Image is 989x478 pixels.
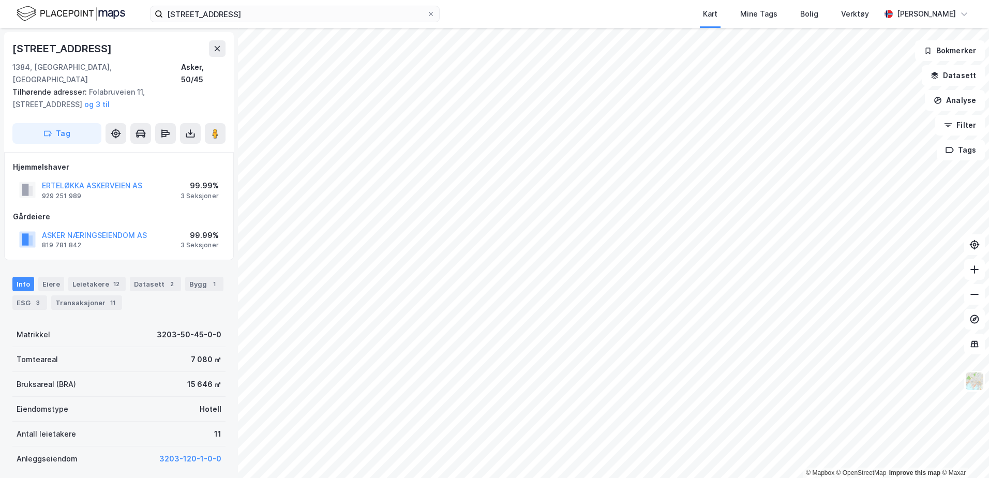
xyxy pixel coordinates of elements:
[181,180,219,192] div: 99.99%
[937,428,989,478] iframe: Chat Widget
[12,86,217,111] div: Folabruveien 11, [STREET_ADDRESS]
[17,453,78,465] div: Anleggseiendom
[181,241,219,249] div: 3 Seksjoner
[108,297,118,308] div: 11
[181,192,219,200] div: 3 Seksjoner
[937,140,985,160] button: Tags
[889,469,940,476] a: Improve this map
[38,277,64,291] div: Eiere
[42,241,81,249] div: 819 781 842
[740,8,777,20] div: Mine Tags
[922,65,985,86] button: Datasett
[130,277,181,291] div: Datasett
[200,403,221,415] div: Hotell
[17,5,125,23] img: logo.f888ab2527a4732fd821a326f86c7f29.svg
[42,192,81,200] div: 929 251 989
[703,8,717,20] div: Kart
[17,378,76,391] div: Bruksareal (BRA)
[12,295,47,310] div: ESG
[17,353,58,366] div: Tomteareal
[181,61,226,86] div: Asker, 50/45
[12,87,89,96] span: Tilhørende adresser:
[12,61,181,86] div: 1384, [GEOGRAPHIC_DATA], [GEOGRAPHIC_DATA]
[163,6,427,22] input: Søk på adresse, matrikkel, gårdeiere, leietakere eller personer
[836,469,887,476] a: OpenStreetMap
[800,8,818,20] div: Bolig
[12,40,114,57] div: [STREET_ADDRESS]
[157,328,221,341] div: 3203-50-45-0-0
[68,277,126,291] div: Leietakere
[12,123,101,144] button: Tag
[915,40,985,61] button: Bokmerker
[187,378,221,391] div: 15 646 ㎡
[965,371,984,391] img: Z
[13,161,225,173] div: Hjemmelshaver
[13,211,225,223] div: Gårdeiere
[17,403,68,415] div: Eiendomstype
[925,90,985,111] button: Analyse
[167,279,177,289] div: 2
[111,279,122,289] div: 12
[191,353,221,366] div: 7 080 ㎡
[181,229,219,242] div: 99.99%
[806,469,834,476] a: Mapbox
[17,428,76,440] div: Antall leietakere
[17,328,50,341] div: Matrikkel
[33,297,43,308] div: 3
[214,428,221,440] div: 11
[935,115,985,136] button: Filter
[159,453,221,465] button: 3203-120-1-0-0
[897,8,956,20] div: [PERSON_NAME]
[841,8,869,20] div: Verktøy
[185,277,223,291] div: Bygg
[51,295,122,310] div: Transaksjoner
[12,277,34,291] div: Info
[209,279,219,289] div: 1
